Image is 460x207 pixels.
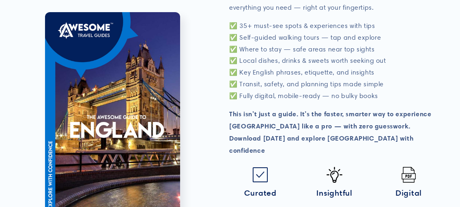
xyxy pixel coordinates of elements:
img: Pdf.png [401,167,417,183]
strong: This isn’t just a guide. It’s the faster, smarter way to experience [GEOGRAPHIC_DATA] like a pro ... [229,110,431,154]
span: Curated [244,188,277,198]
img: Idea-icon.png [327,167,342,183]
span: Digital [396,188,422,198]
span: Insightful [316,188,353,198]
p: ✅ 35+ must-see spots & experiences with tips ✅ Self-guided walking tours — tap and explore ✅ Wher... [229,20,440,102]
